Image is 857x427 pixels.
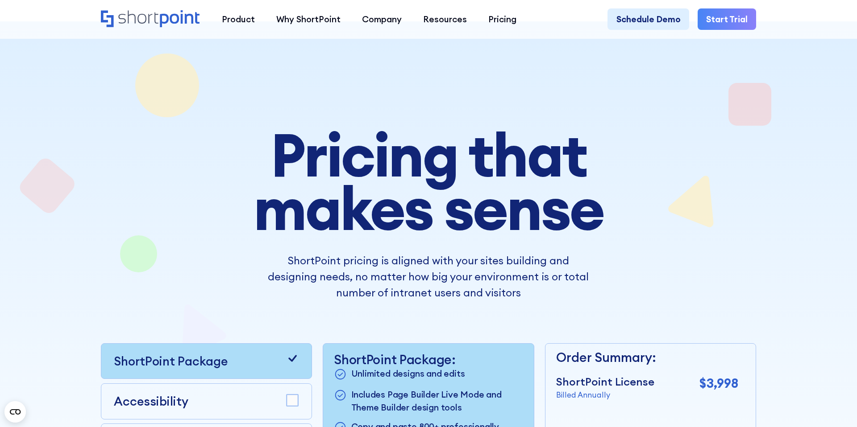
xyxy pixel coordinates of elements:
a: Resources [412,8,478,30]
p: $3,998 [699,374,738,393]
p: Billed Annually [556,390,654,401]
div: Company [362,13,402,26]
p: Order Summary: [556,348,738,367]
div: Resources [423,13,467,26]
div: Pricing [488,13,516,26]
iframe: To enrich screen reader interactions, please activate Accessibility in Grammarly extension settings [812,384,857,427]
a: Pricing [478,8,527,30]
p: Includes Page Builder Live Mode and Theme Builder design tools [351,388,523,414]
p: ShortPoint pricing is aligned with your sites building and designing needs, no matter how big you... [268,252,589,300]
a: Schedule Demo [607,8,689,30]
h1: Pricing that makes sense [187,128,670,235]
p: ShortPoint Package [114,352,228,370]
p: Unlimited designs and edits [351,367,465,382]
p: ShortPoint Package: [334,352,523,368]
p: Accessibility [114,392,188,410]
p: ShortPoint License [556,374,654,390]
a: Start Trial [698,8,756,30]
a: Product [211,8,266,30]
div: Why ShortPoint [276,13,341,26]
a: Home [101,10,200,29]
div: Chat Widget [812,384,857,427]
a: Why ShortPoint [266,8,351,30]
button: Open CMP widget [4,401,26,423]
div: Product [222,13,255,26]
a: Company [351,8,412,30]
